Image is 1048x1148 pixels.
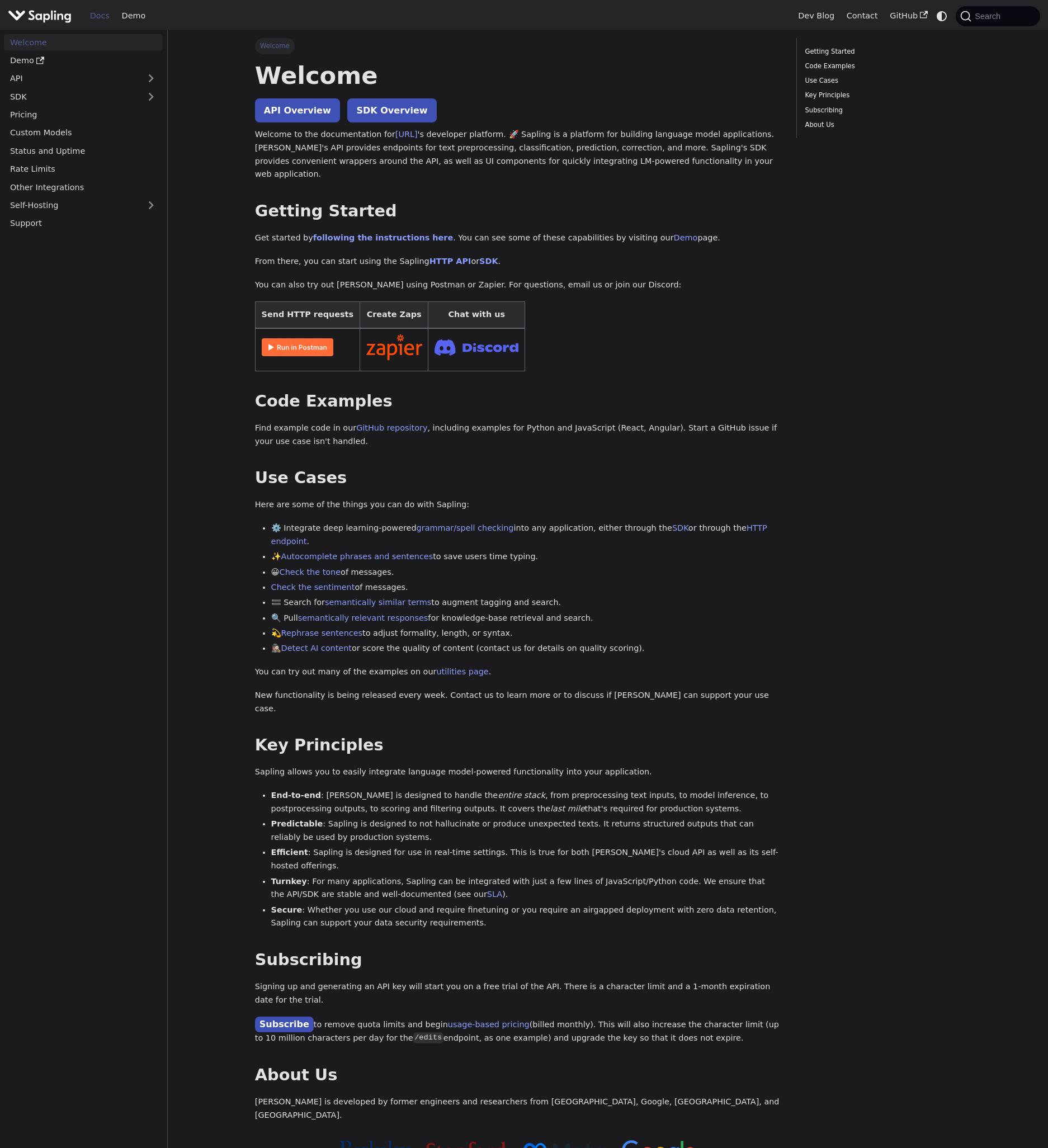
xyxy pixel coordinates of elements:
[4,107,162,123] a: Pricing
[271,612,781,625] li: 🔍 Pull for knowledge-base retrieval and search.
[140,88,162,105] button: Expand sidebar category 'SDK'
[366,334,422,360] img: Connect in Zapier
[271,789,781,816] li: : [PERSON_NAME] is designed to handle the , from preprocessing text inputs, to model inference, t...
[971,12,1007,21] span: Search
[436,667,488,676] a: utilities page
[271,522,781,549] li: ⚙️ Integrate deep learning-powered into any application, either through the or through the .
[805,120,957,130] a: About Us
[271,905,303,914] strong: Secure
[255,498,781,512] p: Here are some of the things you can do with Sapling:
[805,46,957,57] a: Getting Started
[262,338,333,356] img: Run in Postman
[255,128,781,181] p: Welcome to the documentation for 's developer platform. 🚀 Sapling is a platform for building lang...
[255,422,781,448] p: Find example code in our , including examples for Python and JavaScript (React, Angular). Start a...
[255,1095,781,1122] p: [PERSON_NAME] is developed by former engineers and researchers from [GEOGRAPHIC_DATA], Google, [G...
[360,302,428,328] th: Create Zaps
[255,255,781,268] p: From there, you can start using the Sapling or .
[271,877,307,886] strong: Turnkey
[271,523,767,546] a: HTTP endpoint
[255,950,781,970] h2: Subscribing
[435,336,518,359] img: Join Discord
[792,7,840,25] a: Dev Blog
[271,550,781,564] li: ✨ to save users time typing.
[672,523,688,532] a: SDK
[498,791,545,800] em: entire stack
[255,735,781,755] h2: Key Principles
[271,846,781,873] li: : Sapling is designed for use in real-time settings. This is true for both [PERSON_NAME]'s cloud ...
[417,523,514,532] a: grammar/spell checking
[280,568,341,577] a: Check the tone
[487,890,502,899] a: SLA
[84,7,116,25] a: Docs
[271,627,781,640] li: 💫 to adjust formality, length, or syntax.
[347,98,436,122] a: SDK Overview
[255,468,781,488] h2: Use Cases
[255,278,781,292] p: You can also try out [PERSON_NAME] using Postman or Zapier. For questions, email us or join our D...
[805,105,957,116] a: Subscribing
[479,257,498,266] a: SDK
[805,90,957,101] a: Key Principles
[271,904,781,930] li: : Whether you use our cloud and require finetuning or you require an airgapped deployment with ze...
[4,125,162,141] a: Custom Models
[281,552,433,561] a: Autocomplete phrases and sentences
[255,1065,781,1085] h2: About Us
[271,848,308,857] strong: Efficient
[271,581,781,594] li: of messages.
[413,1032,443,1043] code: /edits
[4,53,162,69] a: Demo
[8,8,72,24] img: Sapling.ai
[255,980,781,1007] p: Signing up and generating an API key will start you on a free trial of the API. There is a charac...
[550,804,584,813] em: last mile
[271,566,781,579] li: 😀 of messages.
[674,233,698,242] a: Demo
[428,302,525,328] th: Chat with us
[4,88,140,105] a: SDK
[255,302,360,328] th: Send HTTP requests
[356,423,427,432] a: GitHub repository
[4,179,162,195] a: Other Integrations
[4,197,162,214] a: Self-Hosting
[884,7,933,25] a: GitHub
[255,689,781,716] p: New functionality is being released every week. Contact us to learn more or to discuss if [PERSON...
[298,613,428,622] a: semantically relevant responses
[271,642,781,655] li: 🕵🏽‍♀️ or score the quality of content (contact us for details on quality scoring).
[8,8,75,24] a: Sapling.aiSapling.ai
[255,38,295,54] span: Welcome
[934,8,950,24] button: Switch between dark and light mode (currently system mode)
[255,38,781,54] nav: Breadcrumbs
[271,875,781,902] li: : For many applications, Sapling can be integrated with just a few lines of JavaScript/Python cod...
[140,70,162,87] button: Expand sidebar category 'API'
[956,6,1040,26] button: Search (Command+K)
[281,629,362,637] a: Rephrase sentences
[271,818,781,844] li: : Sapling is designed to not hallucinate or produce unexpected texts. It returns structured outpu...
[255,232,781,245] p: Get started by . You can see some of these capabilities by visiting our page.
[271,583,355,592] a: Check the sentiment
[116,7,152,25] a: Demo
[255,766,781,779] p: Sapling allows you to easily integrate language model-powered functionality into your application.
[4,70,140,87] a: API
[271,596,781,610] li: 🟰 Search for to augment tagging and search.
[255,665,781,679] p: You can try out many of the examples on our .
[281,644,352,653] a: Detect AI content
[805,75,957,86] a: Use Cases
[313,233,453,242] a: following the instructions here
[4,215,162,232] a: Support
[841,7,884,25] a: Contact
[271,819,323,828] strong: Predictable
[255,391,781,412] h2: Code Examples
[255,201,781,221] h2: Getting Started
[395,130,418,139] a: [URL]
[4,34,162,50] a: Welcome
[805,61,957,72] a: Code Examples
[255,1017,781,1045] p: to remove quota limits and begin (billed monthly). This will also increase the character limit (u...
[429,257,471,266] a: HTTP API
[255,98,340,122] a: API Overview
[325,598,431,607] a: semantically similar terms
[4,143,162,159] a: Status and Uptime
[255,1017,314,1033] a: Subscribe
[271,791,321,800] strong: End-to-end
[255,60,781,91] h1: Welcome
[448,1020,530,1029] a: usage-based pricing
[4,161,162,177] a: Rate Limits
